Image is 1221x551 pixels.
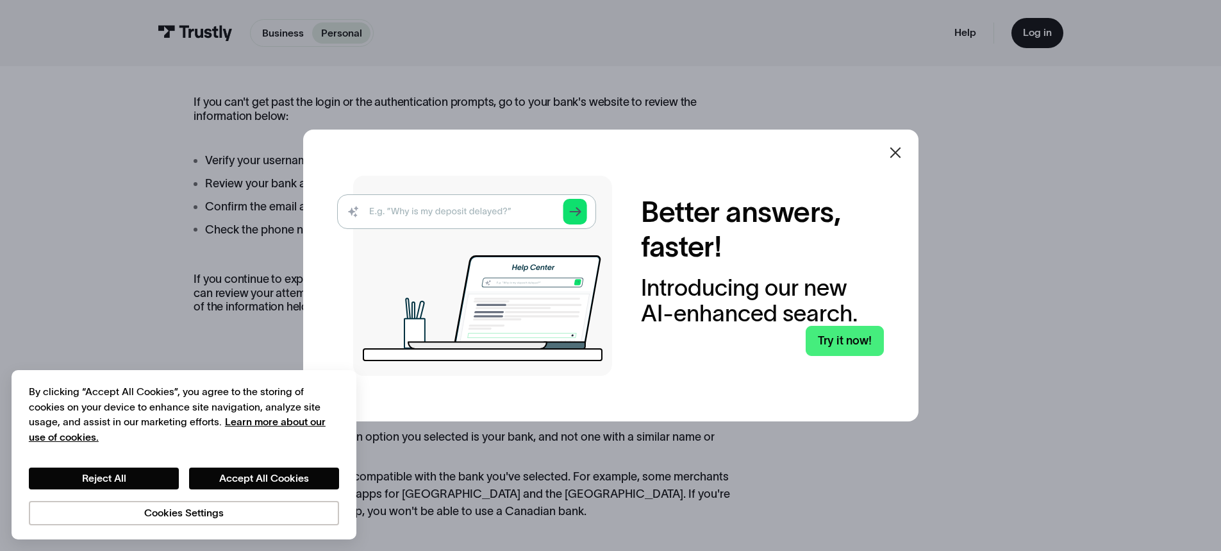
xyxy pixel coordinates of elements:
[641,195,884,264] h2: Better answers, faster!
[641,275,884,326] div: Introducing our new AI-enhanced search.
[12,370,356,539] div: Cookie banner
[189,468,339,489] button: Accept All Cookies
[29,501,339,525] button: Cookies Settings
[29,468,179,489] button: Reject All
[29,384,339,525] div: Privacy
[806,326,884,356] a: Try it now!
[29,384,339,445] div: By clicking “Accept All Cookies”, you agree to the storing of cookies on your device to enhance s...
